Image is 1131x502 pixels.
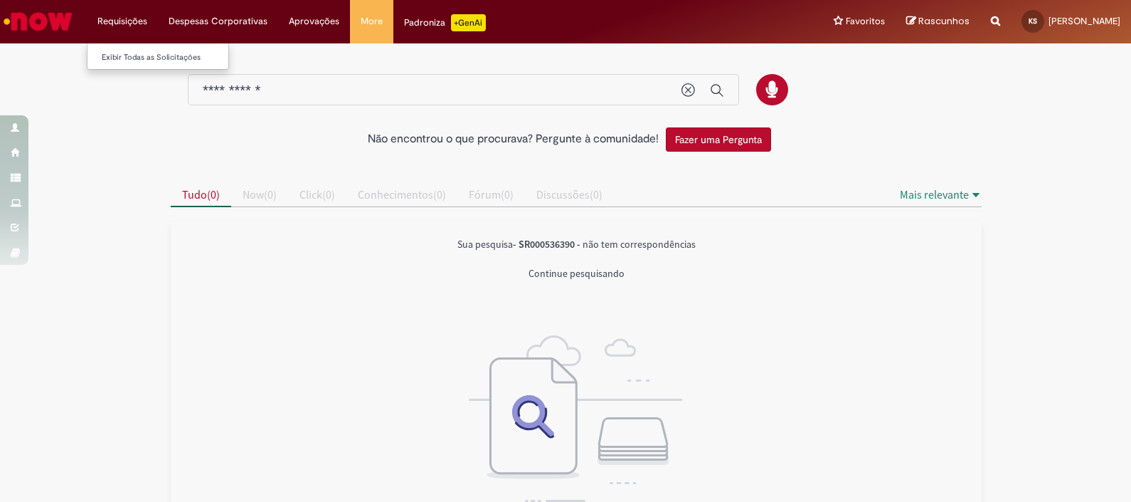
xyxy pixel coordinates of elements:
[918,14,970,28] span: Rascunhos
[846,14,885,28] span: Favoritos
[169,14,267,28] span: Despesas Corporativas
[404,14,486,31] div: Padroniza
[1029,16,1037,26] span: KS
[97,14,147,28] span: Requisições
[361,14,383,28] span: More
[451,14,486,31] p: +GenAi
[906,15,970,28] a: Rascunhos
[666,127,771,152] button: Fazer uma Pergunta
[1048,15,1120,27] span: [PERSON_NAME]
[87,50,244,66] a: Exibir Todas as Solicitações
[1,7,75,36] img: ServiceNow
[87,43,229,70] ul: Requisições
[289,14,339,28] span: Aprovações
[368,133,659,146] h2: Não encontrou o que procurava? Pergunte à comunidade!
